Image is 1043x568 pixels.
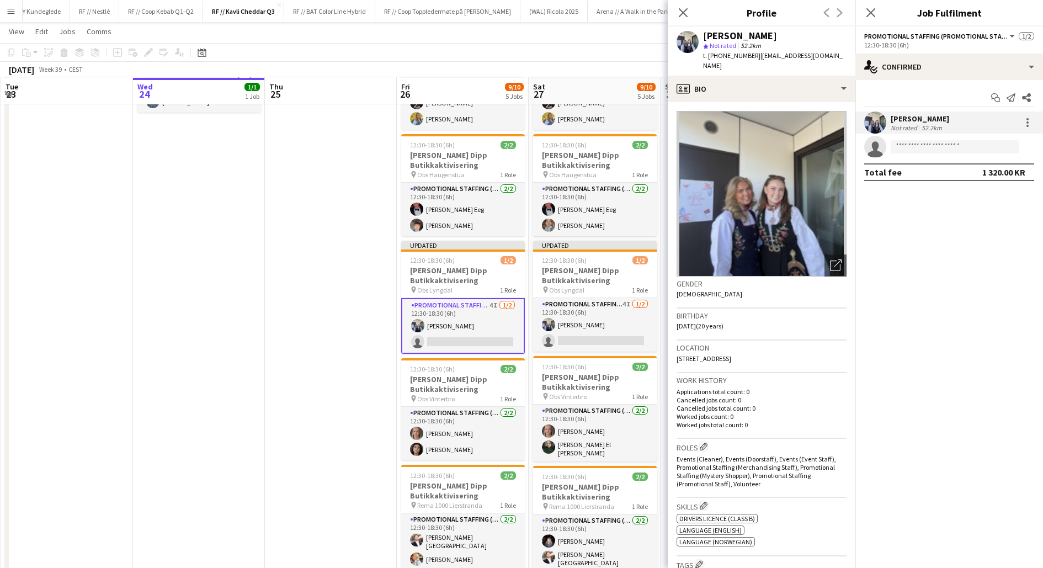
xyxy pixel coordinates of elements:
[6,82,18,92] span: Tue
[500,395,516,403] span: 1 Role
[679,526,742,534] span: Language (English)
[533,183,657,236] app-card-role: Promotional Staffing (Promotional Staff)2/212:30-18:30 (6h)[PERSON_NAME] Eeg[PERSON_NAME]
[417,286,453,294] span: Obs Lyngdal
[533,482,657,502] h3: [PERSON_NAME] Dipp Butikkaktivisering
[632,473,648,481] span: 2/2
[401,266,525,285] h3: [PERSON_NAME] Dipp Butikkaktivisering
[919,124,944,132] div: 52.2km
[703,31,777,41] div: [PERSON_NAME]
[417,171,465,179] span: Obs Haugenstua
[401,298,525,354] app-card-role: Promotional Staffing (Promotional Staff)4I1/212:30-18:30 (6h)[PERSON_NAME]
[4,24,29,39] a: View
[665,82,678,92] span: Sun
[864,167,902,178] div: Total fee
[119,1,203,22] button: RF // Coop Kebab Q1-Q2
[533,298,657,352] app-card-role: Promotional Staffing (Promotional Staff)4I1/212:30-18:30 (6h)[PERSON_NAME]
[632,171,648,179] span: 1 Role
[632,502,648,511] span: 1 Role
[679,538,752,546] span: Language (Norwegian)
[864,32,1017,40] button: Promotional Staffing (Promotional Staff)
[401,241,525,250] div: Updated
[710,41,736,50] span: Not rated
[533,266,657,285] h3: [PERSON_NAME] Dipp Butikkaktivisering
[677,111,847,277] img: Crew avatar or photo
[284,1,375,22] button: RF // BAT Color Line Hybrid
[542,141,587,149] span: 12:30-18:30 (6h)
[677,279,847,289] h3: Gender
[82,24,116,39] a: Comms
[533,372,657,392] h3: [PERSON_NAME] Dipp Butikkaktivisering
[891,114,949,124] div: [PERSON_NAME]
[533,241,657,352] app-job-card: Updated12:30-18:30 (6h)1/2[PERSON_NAME] Dipp Butikkaktivisering Obs Lyngdal1 RolePromotional Staf...
[677,354,731,363] span: [STREET_ADDRESS]
[401,82,410,92] span: Fri
[203,1,284,22] button: RF // Kavli Cheddar Q3
[588,1,693,22] button: Arena // A Walk in the Park 2025
[500,501,516,509] span: 1 Role
[505,83,524,91] span: 9/10
[59,26,76,36] span: Jobs
[738,41,763,50] span: 52.2km
[855,6,1043,20] h3: Job Fulfilment
[677,290,742,298] span: [DEMOGRAPHIC_DATA]
[417,501,482,509] span: Rema 1000 Lierstranda
[87,26,111,36] span: Comms
[549,171,597,179] span: Obs Haugenstua
[677,387,847,396] p: Applications total count: 0
[70,1,119,22] button: RF // Nestlé
[677,396,847,404] p: Cancelled jobs count: 0
[410,471,455,480] span: 12:30-18:30 (6h)
[891,124,919,132] div: Not rated
[982,167,1025,178] div: 1 320.00 KR
[1019,32,1034,40] span: 1/2
[542,363,587,371] span: 12:30-18:30 (6h)
[677,404,847,412] p: Cancelled jobs total count: 0
[855,54,1043,80] div: Confirmed
[677,311,847,321] h3: Birthday
[533,134,657,236] app-job-card: 12:30-18:30 (6h)2/2[PERSON_NAME] Dipp Butikkaktivisering Obs Haugenstua1 RolePromotional Staffing...
[533,82,545,92] span: Sat
[137,82,153,92] span: Wed
[269,82,283,92] span: Thu
[505,92,523,100] div: 5 Jobs
[401,241,525,354] app-job-card: Updated12:30-18:30 (6h)1/2[PERSON_NAME] Dipp Butikkaktivisering Obs Lyngdal1 RolePromotional Staf...
[401,134,525,236] div: 12:30-18:30 (6h)2/2[PERSON_NAME] Dipp Butikkaktivisering Obs Haugenstua1 RolePromotional Staffing...
[244,83,260,91] span: 1/1
[401,374,525,394] h3: [PERSON_NAME] Dipp Butikkaktivisering
[520,1,588,22] button: (WAL) Ricola 2025
[401,183,525,236] app-card-role: Promotional Staffing (Promotional Staff)2/212:30-18:30 (6h)[PERSON_NAME] Eeg[PERSON_NAME]
[410,141,455,149] span: 12:30-18:30 (6h)
[677,455,836,488] span: Events (Cleaner), Events (Doorstaff), Events (Event Staff), Promotional Staffing (Merchandising S...
[4,88,18,100] span: 23
[703,51,843,70] span: | [EMAIL_ADDRESS][DOMAIN_NAME]
[677,412,847,421] p: Worked jobs count: 0
[401,150,525,170] h3: [PERSON_NAME] Dipp Butikkaktivisering
[632,363,648,371] span: 2/2
[500,171,516,179] span: 1 Role
[31,24,52,39] a: Edit
[637,83,656,91] span: 9/10
[864,32,1008,40] span: Promotional Staffing (Promotional Staff)
[637,92,655,100] div: 5 Jobs
[677,343,847,353] h3: Location
[410,365,455,373] span: 12:30-18:30 (6h)
[36,65,64,73] span: Week 39
[533,356,657,461] div: 12:30-18:30 (6h)2/2[PERSON_NAME] Dipp Butikkaktivisering Obs Vinterbro1 RolePromotional Staffing ...
[679,514,755,523] span: Drivers Licence (Class B)
[542,256,587,264] span: 12:30-18:30 (6h)
[533,405,657,461] app-card-role: Promotional Staffing (Promotional Staff)2/212:30-18:30 (6h)[PERSON_NAME][PERSON_NAME] El [PERSON_...
[677,421,847,429] p: Worked jobs total count: 0
[824,254,847,277] div: Open photos pop-in
[268,88,283,100] span: 25
[400,88,410,100] span: 26
[410,256,455,264] span: 12:30-18:30 (6h)
[668,76,855,102] div: Bio
[401,358,525,460] app-job-card: 12:30-18:30 (6h)2/2[PERSON_NAME] Dipp Butikkaktivisering Obs Vinterbro1 RolePromotional Staffing ...
[375,1,520,22] button: RF // Coop Toppledermøte på [PERSON_NAME]
[542,473,587,481] span: 12:30-18:30 (6h)
[677,500,847,512] h3: Skills
[668,6,855,20] h3: Profile
[501,471,516,480] span: 2/2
